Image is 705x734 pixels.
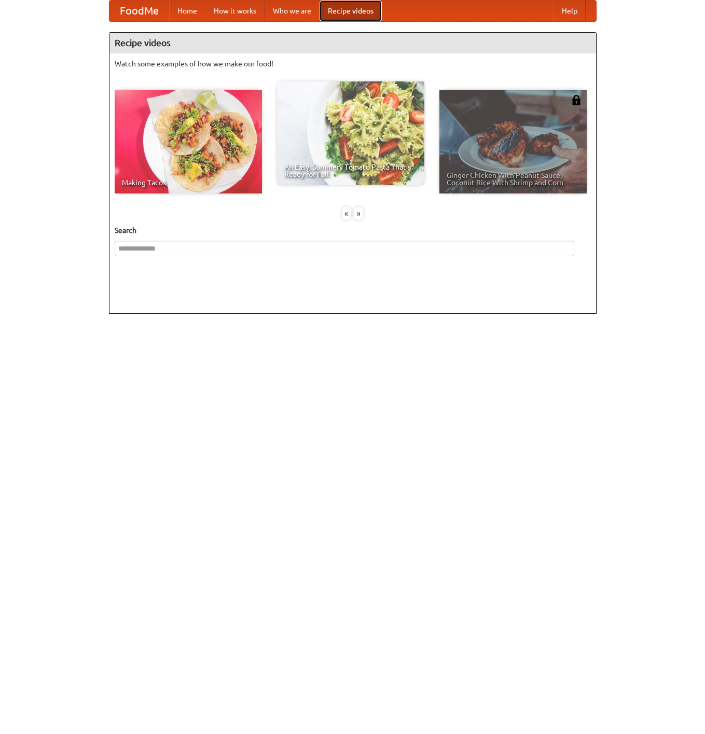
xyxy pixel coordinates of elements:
h4: Recipe videos [109,33,596,53]
a: Home [169,1,205,21]
img: 483408.png [571,95,582,105]
span: Making Tacos [122,179,255,186]
a: An Easy, Summery Tomato Pasta That's Ready for Fall [277,81,424,185]
a: How it works [205,1,265,21]
a: Making Tacos [115,90,262,193]
p: Watch some examples of how we make our food! [115,59,591,69]
div: « [342,207,351,220]
h5: Search [115,225,591,236]
a: Recipe videos [320,1,382,21]
a: FoodMe [109,1,169,21]
a: Help [554,1,586,21]
div: » [354,207,363,220]
a: Who we are [265,1,320,21]
span: An Easy, Summery Tomato Pasta That's Ready for Fall [284,163,417,178]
